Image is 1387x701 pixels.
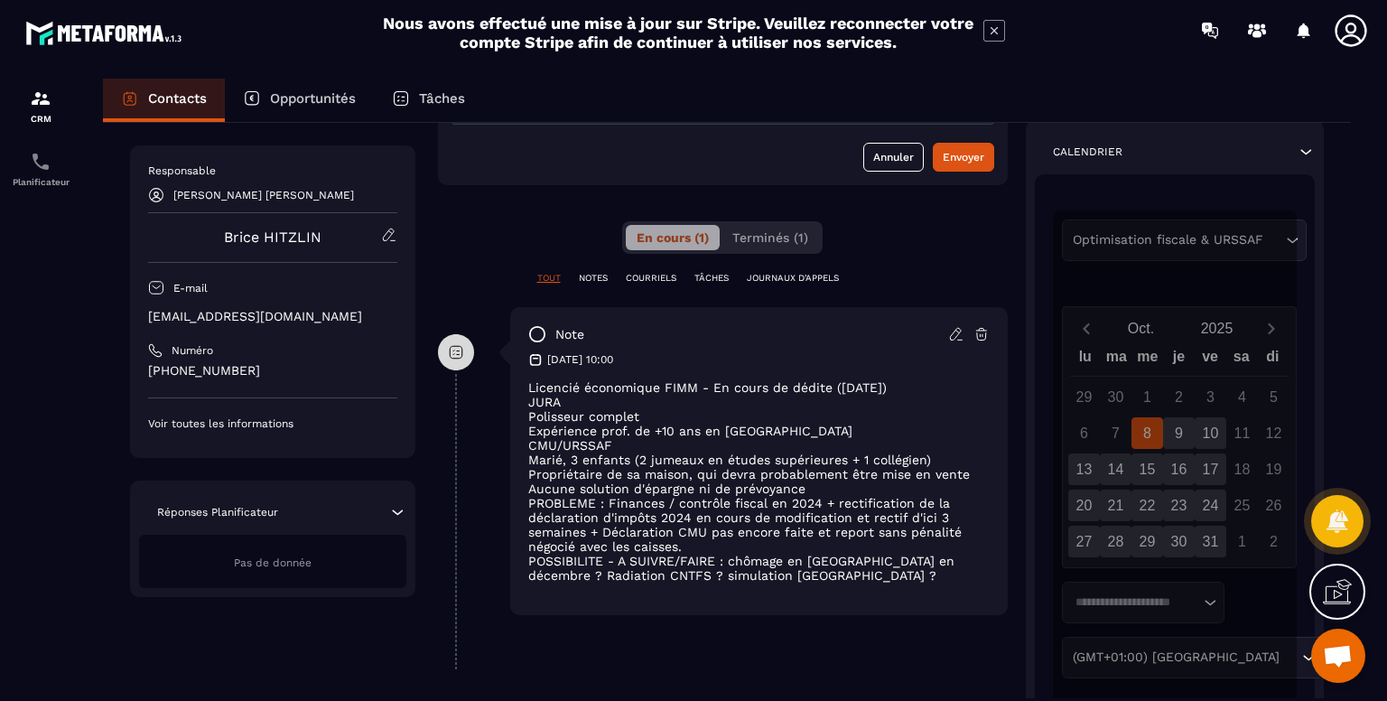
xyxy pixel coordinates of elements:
[103,79,225,122] a: Contacts
[148,416,397,431] p: Voir toutes les informations
[419,90,465,107] p: Tâches
[933,143,994,172] button: Envoyer
[25,16,188,50] img: logo
[157,505,278,519] p: Réponses Planificateur
[173,281,208,295] p: E-mail
[626,272,676,285] p: COURRIELS
[148,90,207,107] p: Contacts
[747,272,839,285] p: JOURNAUX D'APPELS
[173,189,354,201] p: [PERSON_NAME] [PERSON_NAME]
[579,272,608,285] p: NOTES
[234,556,312,569] span: Pas de donnée
[555,326,584,343] p: note
[528,467,990,481] p: Propriétaire de sa maison, qui devra probablement être mise en vente
[172,343,213,358] p: Numéro
[694,272,729,285] p: TÂCHES
[863,143,924,172] button: Annuler
[637,230,709,245] span: En cours (1)
[148,164,397,178] p: Responsable
[732,230,808,245] span: Terminés (1)
[537,272,561,285] p: TOUT
[943,148,984,166] div: Envoyer
[225,79,374,122] a: Opportunités
[1053,145,1122,159] p: Calendrier
[528,554,990,583] p: POSSIBILITE - A SUIVRE/FAIRE : chômage en [GEOGRAPHIC_DATA] en décembre ? Radiation CNTFS ? simul...
[5,177,77,187] p: Planificateur
[224,229,321,246] a: Brice HITZLIN
[30,151,51,173] img: scheduler
[5,137,77,201] a: schedulerschedulerPlanificateur
[5,74,77,137] a: formationformationCRM
[721,225,819,250] button: Terminés (1)
[382,14,974,51] h2: Nous avons effectué une mise à jour sur Stripe. Veuillez reconnecter votre compte Stripe afin de ...
[270,90,356,107] p: Opportunités
[528,409,990,424] p: Polisseur complet
[1311,629,1365,683] div: Ouvrir le chat
[528,395,990,409] p: JURA
[148,362,397,379] p: [PHONE_NUMBER]
[374,79,483,122] a: Tâches
[528,380,990,395] p: Licencié économique FIMM - En cours de dédite ([DATE])
[5,114,77,124] p: CRM
[528,438,990,453] p: CMU/URSSAF
[547,352,613,367] p: [DATE] 10:00
[30,88,51,109] img: formation
[626,225,720,250] button: En cours (1)
[528,496,990,554] p: PROBLEME : Finances / contrôle fiscal en 2024 + rectification de la déclaration d'impôts 2024 en ...
[528,481,990,496] p: Aucune solution d'épargne ni de prévoyance
[528,424,990,438] p: Expérience prof. de +10 ans en [GEOGRAPHIC_DATA]
[148,308,397,325] p: [EMAIL_ADDRESS][DOMAIN_NAME]
[528,453,990,467] p: Marié, 3 enfants (2 jumeaux en études supérieures + 1 collégien)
